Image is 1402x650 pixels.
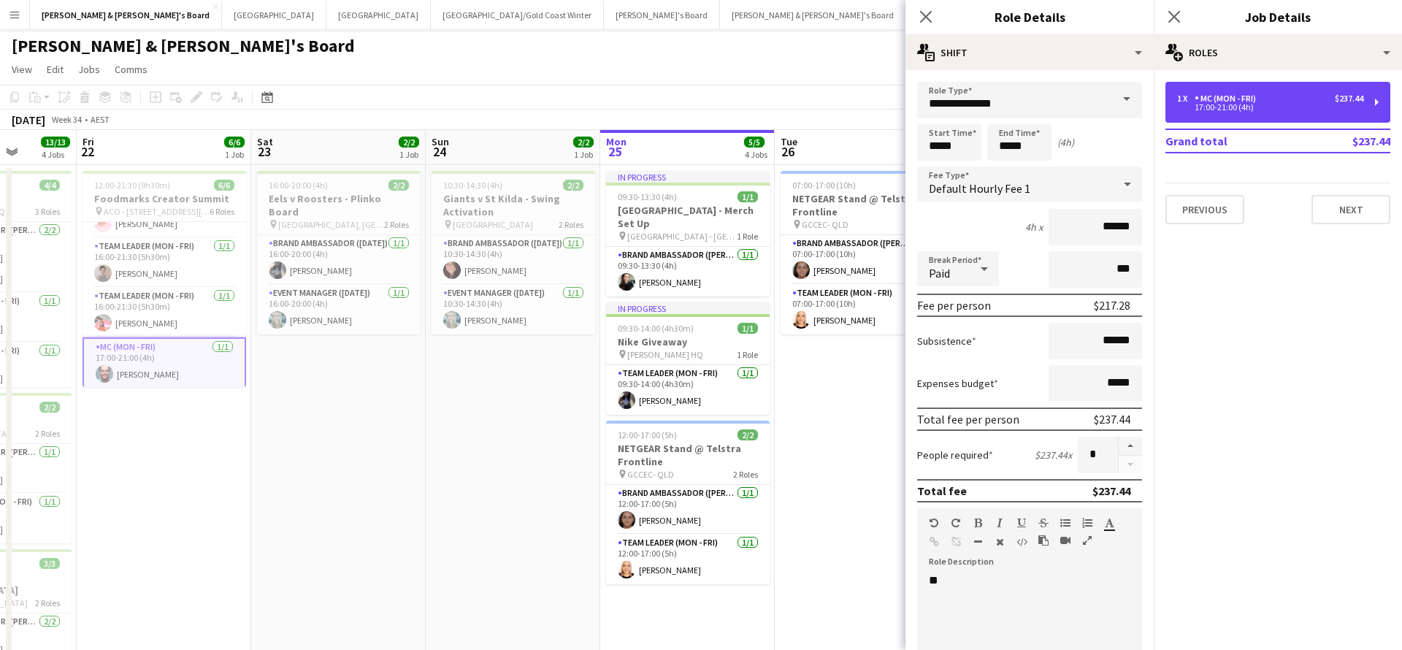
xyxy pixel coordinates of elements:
[1165,195,1244,224] button: Previous
[1038,517,1049,529] button: Strikethrough
[1060,517,1070,529] button: Unordered List
[94,180,170,191] span: 12:00-21:30 (9h30m)
[83,337,246,390] app-card-role: MC (Mon - Fri)1/117:00-21:00 (4h)[PERSON_NAME]
[257,135,273,148] span: Sat
[72,60,106,79] a: Jobs
[905,35,1154,70] div: Shift
[781,135,797,148] span: Tue
[917,298,991,313] div: Fee per person
[1165,129,1304,153] td: Grand total
[618,191,677,202] span: 09:30-13:30 (4h)
[224,137,245,148] span: 6/6
[257,192,421,218] h3: Eels v Roosters - Plinko Board
[1092,483,1130,498] div: $237.44
[627,349,703,360] span: [PERSON_NAME] HQ
[929,266,950,280] span: Paid
[255,143,273,160] span: 23
[115,63,148,76] span: Comms
[1025,221,1043,234] div: 4h x
[257,285,421,334] app-card-role: Event Manager ([DATE])1/116:00-20:00 (4h)[PERSON_NAME]
[388,180,409,191] span: 2/2
[995,517,1005,529] button: Italic
[80,143,94,160] span: 22
[738,191,758,202] span: 1/1
[606,302,770,415] app-job-card: In progress09:30-14:00 (4h30m)1/1Nike Giveaway [PERSON_NAME] HQ1 RoleTeam Leader (Mon - Fri)1/109...
[12,63,32,76] span: View
[41,137,70,148] span: 13/13
[431,1,604,29] button: [GEOGRAPHIC_DATA]/Gold Coast Winter
[573,137,594,148] span: 2/2
[35,428,60,439] span: 2 Roles
[744,137,765,148] span: 5/5
[604,1,720,29] button: [PERSON_NAME]'s Board
[606,442,770,468] h3: NETGEAR Stand @ Telstra Frontline
[257,235,421,285] app-card-role: Brand Ambassador ([DATE])1/116:00-20:00 (4h)[PERSON_NAME]
[443,180,502,191] span: 10:30-14:30 (4h)
[604,143,627,160] span: 25
[429,143,449,160] span: 24
[737,231,758,242] span: 1 Role
[39,558,60,569] span: 3/3
[12,112,45,127] div: [DATE]
[432,171,595,334] div: 10:30-14:30 (4h)2/2Giants v St Kilda - Swing Activation [GEOGRAPHIC_DATA]2 RolesBrand Ambassador ...
[1094,412,1130,427] div: $237.44
[83,238,246,288] app-card-role: Team Leader (Mon - Fri)1/116:00-21:30 (5h30m)[PERSON_NAME]
[83,192,246,205] h3: Foodmarks Creator Summit
[563,180,583,191] span: 2/2
[1311,195,1390,224] button: Next
[733,469,758,480] span: 2 Roles
[1104,517,1114,529] button: Text Color
[917,412,1019,427] div: Total fee per person
[929,181,1030,196] span: Default Hourly Fee 1
[432,285,595,334] app-card-role: Event Manager ([DATE])1/110:30-14:30 (4h)[PERSON_NAME]
[47,63,64,76] span: Edit
[1038,535,1049,546] button: Paste as plain text
[606,135,627,148] span: Mon
[905,7,1154,26] h3: Role Details
[781,285,944,334] app-card-role: Team Leader (Mon - Fri)1/107:00-17:00 (10h)[PERSON_NAME]
[1035,448,1072,462] div: $237.44 x
[973,536,983,548] button: Horizontal Line
[917,448,993,462] label: People required
[210,206,234,217] span: 6 Roles
[606,365,770,415] app-card-role: Team Leader (Mon - Fri)1/109:30-14:00 (4h30m)[PERSON_NAME]
[929,517,939,529] button: Undo
[109,60,153,79] a: Comms
[278,219,384,230] span: [GEOGRAPHIC_DATA], [GEOGRAPHIC_DATA]
[995,536,1005,548] button: Clear Formatting
[627,231,737,242] span: [GEOGRAPHIC_DATA] - [GEOGRAPHIC_DATA]
[1016,517,1027,529] button: Underline
[1335,93,1363,104] div: $237.44
[1304,129,1390,153] td: $237.44
[12,35,355,57] h1: [PERSON_NAME] & [PERSON_NAME]'s Board
[720,1,906,29] button: [PERSON_NAME] & [PERSON_NAME]'s Board
[384,219,409,230] span: 2 Roles
[738,323,758,334] span: 1/1
[83,288,246,337] app-card-role: Team Leader (Mon - Fri)1/116:00-21:30 (5h30m)[PERSON_NAME]
[225,149,244,160] div: 1 Job
[781,171,944,334] div: 07:00-17:00 (10h)2/2NETGEAR Stand @ Telstra Frontline GCCEC- QLD2 RolesBrand Ambassador ([PERSON_...
[574,149,593,160] div: 1 Job
[1060,535,1070,546] button: Insert video
[737,349,758,360] span: 1 Role
[951,517,961,529] button: Redo
[1154,35,1402,70] div: Roles
[83,135,94,148] span: Fri
[745,149,767,160] div: 4 Jobs
[30,1,222,29] button: [PERSON_NAME] & [PERSON_NAME]'s Board
[618,429,677,440] span: 12:00-17:00 (5h)
[1154,7,1402,26] h3: Job Details
[42,149,69,160] div: 4 Jobs
[973,517,983,529] button: Bold
[41,60,69,79] a: Edit
[39,180,60,191] span: 4/4
[606,421,770,584] app-job-card: 12:00-17:00 (5h)2/2NETGEAR Stand @ Telstra Frontline GCCEC- QLD2 RolesBrand Ambassador ([PERSON_N...
[559,219,583,230] span: 2 Roles
[104,206,210,217] span: ACO - [STREET_ADDRESS][PERSON_NAME]
[83,171,246,387] app-job-card: 12:00-21:30 (9h30m)6/6Foodmarks Creator Summit ACO - [STREET_ADDRESS][PERSON_NAME]6 Roles[PERSON_...
[432,235,595,285] app-card-role: Brand Ambassador ([DATE])1/110:30-14:30 (4h)[PERSON_NAME]
[269,180,328,191] span: 16:00-20:00 (4h)
[222,1,326,29] button: [GEOGRAPHIC_DATA]
[257,171,421,334] app-job-card: 16:00-20:00 (4h)2/2Eels v Roosters - Plinko Board [GEOGRAPHIC_DATA], [GEOGRAPHIC_DATA]2 RolesBran...
[453,219,533,230] span: [GEOGRAPHIC_DATA]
